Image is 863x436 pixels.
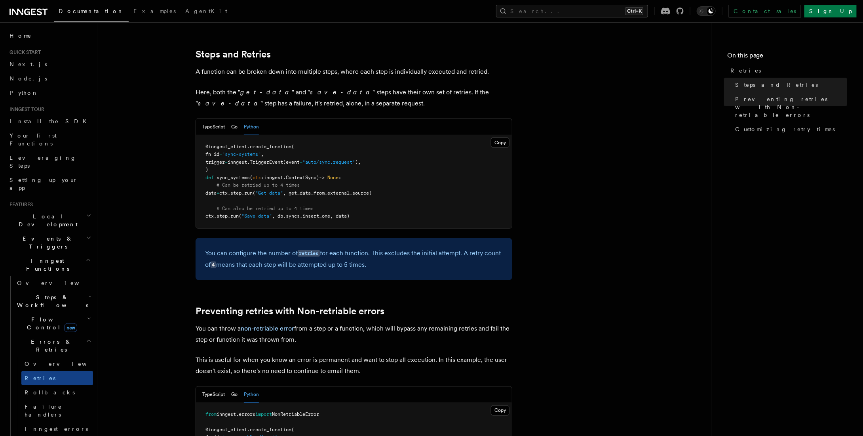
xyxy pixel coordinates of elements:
span: Setting up your app [10,177,78,191]
span: : [338,175,341,180]
span: Inngest errors [25,426,88,432]
span: Install the SDK [10,118,91,124]
span: Local Development [6,212,86,228]
kbd: Ctrl+K [625,7,643,15]
em: save-data [198,99,260,107]
span: Retries [25,375,55,381]
span: step [230,190,241,196]
button: Copy [491,405,509,416]
button: TypeScript [202,119,225,135]
p: This is useful for when you know an error is permanent and want to stop all execution. In this ex... [196,355,512,377]
span: . [283,175,286,180]
span: run [244,190,253,196]
a: Home [6,29,93,43]
span: "Save data" [241,213,272,219]
a: Failure handlers [21,400,93,422]
button: Go [231,387,238,403]
span: from [205,412,217,417]
span: Events & Triggers [6,235,86,251]
button: Errors & Retries [14,335,93,357]
span: "sync-systems" [222,151,261,157]
p: A function can be broken down into multiple steps, where each step is individually executed and r... [196,66,512,77]
a: Sign Up [804,5,857,17]
a: Node.js [6,71,93,86]
span: "Get data" [255,190,283,196]
span: Features [6,201,33,208]
p: Here, both the " " and " " steps have their own set of retries. If the " " step has a failure, it... [196,87,512,109]
span: , db.syncs.insert_one, data) [272,213,350,219]
span: ctx [219,190,228,196]
a: Documentation [54,2,129,22]
a: AgentKit [181,2,232,21]
em: save-data [310,88,373,96]
span: errors [239,412,255,417]
span: inngest [217,412,236,417]
span: Quick start [6,49,41,55]
span: ctx [205,213,214,219]
span: . [247,427,250,433]
span: Rollbacks [25,389,75,396]
span: # Can also be retried up to 4 times [217,206,314,211]
span: run [230,213,239,219]
span: data [205,190,217,196]
span: # Can be retried up to 4 times [217,182,300,188]
span: = [300,159,302,165]
span: = [225,159,228,165]
span: . [214,213,217,219]
span: create_function [250,427,291,433]
a: Preventing retries with Non-retriable errors [196,306,384,317]
a: Steps and Retries [732,78,847,92]
span: (event [283,159,300,165]
span: fn_id [205,151,219,157]
span: ContextSync) [286,175,319,180]
button: Go [231,119,238,135]
span: Preventing retries with Non-retriable errors [735,95,847,119]
span: . [247,144,250,149]
span: None [327,175,338,180]
a: Steps and Retries [196,49,271,60]
span: sync_systems [217,175,250,180]
span: NonRetriableError [272,412,319,417]
span: Steps & Workflows [14,293,88,309]
span: , get_data_from_external_source) [283,190,372,196]
span: . [228,190,230,196]
span: , [261,151,264,157]
a: Install the SDK [6,114,93,128]
button: Python [244,119,259,135]
span: Python [10,90,38,96]
span: @inngest_client [205,144,247,149]
span: Steps and Retries [735,81,818,89]
em: get-data [240,88,292,96]
button: Inngest Functions [6,254,93,276]
a: Inngest errors [21,422,93,436]
span: Customizing retry times [735,125,835,133]
span: TriggerEvent [250,159,283,165]
button: Toggle dark mode [697,6,716,16]
span: = [219,151,222,157]
span: Overview [17,280,99,286]
span: Home [10,32,32,40]
a: retries [298,249,320,257]
a: Next.js [6,57,93,71]
a: Customizing retry times [732,122,847,136]
span: . [236,412,239,417]
button: Search...Ctrl+K [496,5,648,17]
span: Retries [730,67,761,75]
span: Overview [25,361,106,367]
span: Inngest tour [6,106,44,113]
span: Flow Control [14,316,87,331]
p: You can throw a from a step or a function, which will bypass any remaining retries and fail the s... [196,323,512,345]
span: ), [355,159,361,165]
span: Your first Functions [10,132,57,147]
a: Setting up your app [6,173,93,195]
span: Next.js [10,61,47,67]
a: Contact sales [729,5,801,17]
span: ) [205,167,208,172]
a: Rollbacks [21,385,93,400]
span: ( [250,175,253,180]
span: ( [291,427,294,433]
span: Leveraging Steps [10,155,76,169]
span: inngest. [228,159,250,165]
span: Node.js [10,75,47,82]
span: = [217,190,219,196]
